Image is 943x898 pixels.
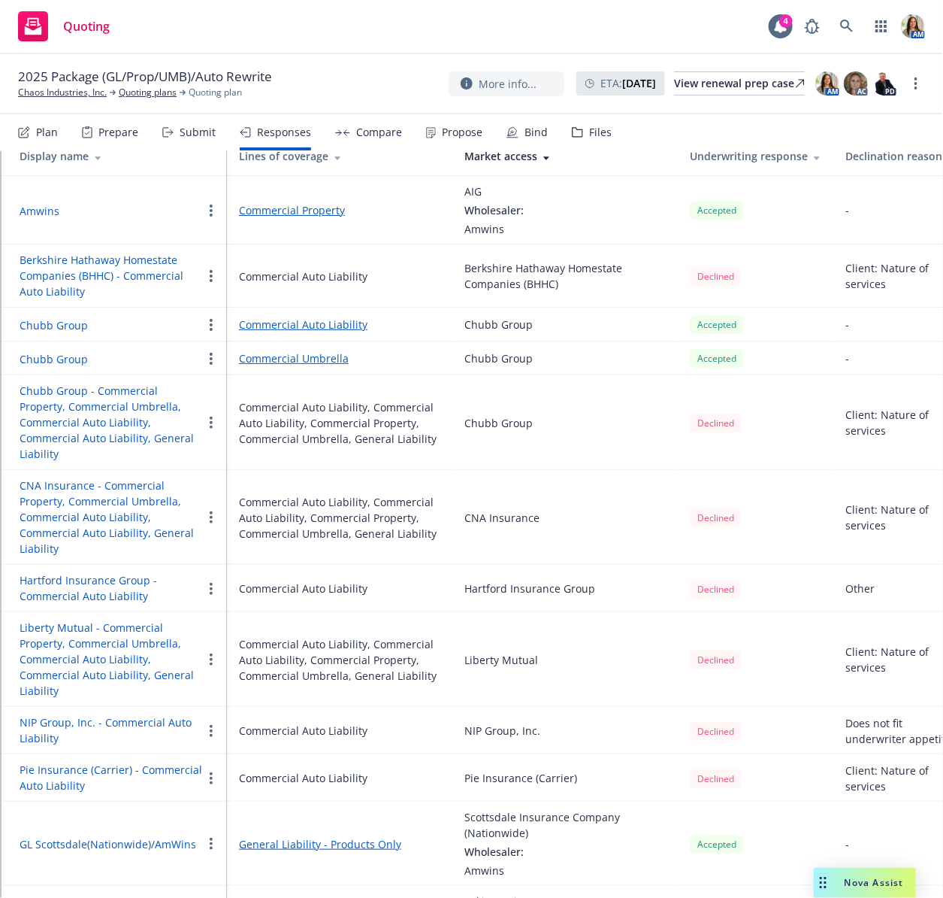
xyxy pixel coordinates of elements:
[622,76,656,90] strong: [DATE]
[239,268,367,284] div: Commercial Auto Liability
[779,14,793,28] div: 4
[690,201,744,220] div: Accepted
[690,721,742,741] span: Declined
[690,651,742,669] div: Declined
[690,414,742,432] div: Declined
[901,14,925,38] img: photo
[589,126,612,138] div: Files
[690,266,742,286] span: Declined
[814,868,833,898] div: Drag to move
[690,769,742,788] div: Declined
[479,76,536,92] span: More info...
[239,399,440,447] div: Commercial Auto Liability, Commercial Auto Liability, Commercial Property, Commercial Umbrella, G...
[690,508,742,527] div: Declined
[239,202,440,218] a: Commercial Property
[464,221,524,237] div: Amwins
[464,202,524,218] div: Wholesaler:
[18,86,107,99] a: Chaos Industries, Inc.
[872,71,896,96] img: photo
[464,652,538,668] div: Liberty Mutual
[907,74,925,93] a: more
[464,184,524,199] div: AIG
[464,415,533,431] div: Chubb Group
[239,581,367,596] div: Commercial Auto Liability
[449,71,564,96] button: More info...
[845,581,875,596] div: Other
[36,126,58,138] div: Plan
[20,252,202,299] button: Berkshire Hathaway Homestate Companies (BHHC) - Commercial Auto Liability
[239,148,440,164] div: Lines of coverage
[464,260,666,292] div: Berkshire Hathaway Homestate Companies (BHHC)
[674,72,805,95] div: View renewal prep case
[464,844,666,860] div: Wholesaler:
[239,494,440,542] div: Commercial Auto Liability, Commercial Auto Liability, Commercial Property, Commercial Umbrella, G...
[20,836,196,852] button: GL Scottsdale(Nationwide)/AmWins
[464,317,533,332] div: Chubb Group
[832,11,862,41] a: Search
[690,580,742,599] div: Declined
[239,770,367,786] div: Commercial Auto Liability
[690,267,742,286] div: Declined
[98,126,138,138] div: Prepare
[815,71,839,96] img: photo
[119,86,177,99] a: Quoting plans
[524,126,548,138] div: Bind
[844,71,868,96] img: photo
[690,315,744,334] div: Accepted
[690,769,742,788] span: Declined
[20,572,202,604] button: Hartford Insurance Group - Commercial Auto Liability
[20,620,202,699] button: Liberty Mutual - Commercial Property, Commercial Umbrella, Commercial Auto Liability, Commercial ...
[845,876,904,889] span: Nova Assist
[464,809,666,841] div: Scottsdale Insurance Company (Nationwide)
[464,148,666,164] div: Market access
[20,351,88,367] button: Chubb Group
[63,20,110,32] span: Quoting
[20,478,202,557] button: CNA Insurance - Commercial Property, Commercial Umbrella, Commercial Auto Liability, Commercial A...
[464,510,540,526] div: CNA Insurance
[866,11,896,41] a: Switch app
[690,835,744,854] div: Accepted
[189,86,242,99] span: Quoting plan
[464,723,540,739] div: NIP Group, Inc.
[845,317,849,332] div: -
[690,722,742,741] div: Declined
[257,126,311,138] div: Responses
[239,723,367,739] div: Commercial Auto Liability
[674,71,805,96] a: View renewal prep case
[18,68,272,86] span: 2025 Package (GL/Prop/UMB)/Auto Rewrite
[20,203,59,219] button: Amwins
[20,383,202,462] button: Chubb Group - Commercial Property, Commercial Umbrella, Commercial Auto Liability, Commercial Aut...
[180,126,216,138] div: Submit
[442,126,482,138] div: Propose
[690,579,742,599] span: Declined
[239,317,440,332] a: Commercial Auto Liability
[20,148,215,164] div: Display name
[690,508,742,527] span: Declined
[690,148,821,164] div: Underwriting response
[797,11,827,41] a: Report a Bug
[356,126,402,138] div: Compare
[464,863,666,878] div: Amwins
[239,836,440,852] a: General Liability - Products Only
[600,75,656,91] span: ETA :
[814,868,916,898] button: Nova Assist
[20,317,88,333] button: Chubb Group
[239,350,440,366] a: Commercial Umbrella
[845,836,849,852] div: -
[12,5,116,47] a: Quoting
[239,636,440,684] div: Commercial Auto Liability, Commercial Auto Liability, Commercial Property, Commercial Umbrella, G...
[845,350,849,366] div: -
[690,349,744,368] div: Accepted
[464,581,595,596] div: Hartford Insurance Group
[464,350,533,366] div: Chubb Group
[20,762,202,793] button: Pie Insurance (Carrier) - Commercial Auto Liability
[464,770,577,786] div: Pie Insurance (Carrier)
[845,202,849,218] div: -
[20,714,202,746] button: NIP Group, Inc. - Commercial Auto Liability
